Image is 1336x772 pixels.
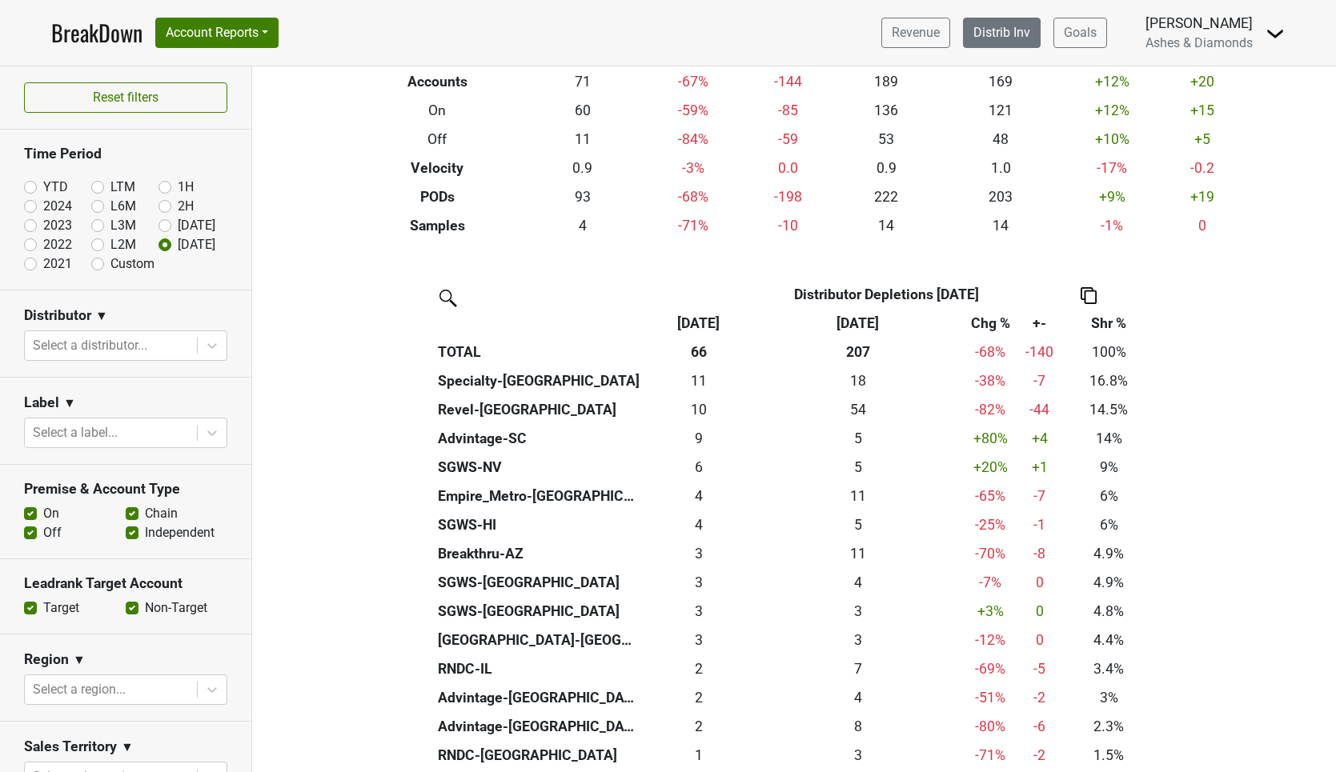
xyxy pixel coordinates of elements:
h3: Leadrank Target Account [24,575,227,592]
th: Advintage-SC [434,424,644,453]
div: 0 [1023,630,1056,650]
td: 11 [525,125,640,154]
div: -6 [1023,716,1056,737]
th: 66 [644,338,755,366]
div: 11 [758,486,957,506]
h3: Premise & Account Type [24,481,227,498]
th: Off [350,125,525,154]
td: 14.5% [1060,395,1157,424]
th: Oct '25: activate to sort column ascending [644,309,755,338]
td: 2.3% [1060,712,1157,741]
td: -38 % [961,366,1019,395]
a: Revenue [881,18,950,48]
label: L3M [110,216,136,235]
td: +9 % [1058,182,1165,211]
td: 4.9% [1060,539,1157,568]
div: 2 [648,687,751,708]
td: 100% [1060,338,1157,366]
div: -2 [1023,745,1056,766]
div: -44 [1023,399,1056,420]
div: 9 [648,428,751,449]
td: +15 [1165,96,1238,125]
td: 1 [644,741,755,770]
td: -70 % [961,539,1019,568]
span: Ashes & Diamonds [1145,35,1253,50]
td: 121 [944,96,1058,125]
div: 2 [648,716,751,737]
td: 0.9 [828,154,943,182]
td: 1.5 [644,712,755,741]
td: 4 [525,211,640,240]
div: 7 [758,658,957,679]
th: SGWS-[GEOGRAPHIC_DATA] [434,568,644,597]
th: Chg %: activate to sort column ascending [961,309,1019,338]
div: 3 [758,601,957,622]
td: +3 % [961,597,1019,626]
label: 1H [178,178,194,197]
div: 3 [648,543,751,564]
th: 7.590 [754,712,961,741]
td: 60 [525,96,640,125]
th: Specialty-[GEOGRAPHIC_DATA] [434,366,644,395]
div: 5 [758,457,957,478]
td: -3 % [640,154,747,182]
span: -140 [1025,344,1053,360]
td: 14 [944,211,1058,240]
label: Custom [110,254,154,274]
div: [PERSON_NAME] [1145,13,1253,34]
td: +20 % [961,453,1019,482]
td: 169 [944,67,1058,96]
div: 4 [758,687,957,708]
div: 1 [648,745,751,766]
td: -71 % [640,211,747,240]
th: RNDC-IL [434,654,644,683]
td: 4.9% [1060,568,1157,597]
th: Empire_Metro-[GEOGRAPHIC_DATA] [434,482,644,510]
td: 0 [1165,211,1238,240]
th: SGWS-NV [434,453,644,482]
div: 0 [1023,572,1056,593]
h3: Label [24,394,59,411]
div: -7 [1023,370,1056,391]
td: -10 [747,211,828,240]
td: 2 [644,683,755,712]
th: 5.000 [754,453,961,482]
label: Non-Target [145,598,207,618]
th: 11.334 [754,482,961,510]
td: -84 % [640,125,747,154]
td: +12 % [1058,67,1165,96]
div: 3 [648,601,751,622]
label: 2022 [43,235,72,254]
th: TOTAL [434,338,644,366]
td: 4 [644,482,755,510]
td: +10 % [1058,125,1165,154]
td: 6% [1060,482,1157,510]
td: 4 [644,510,755,539]
td: 203 [944,182,1058,211]
td: -71 % [961,741,1019,770]
label: LTM [110,178,135,197]
span: ▼ [63,394,76,413]
th: +-: activate to sort column ascending [1019,309,1060,338]
div: 18 [758,370,957,391]
td: +80 % [961,424,1019,453]
td: 3.25 [644,539,755,568]
td: -69 % [961,654,1019,683]
label: [DATE] [178,216,215,235]
td: 93 [525,182,640,211]
img: Dropdown Menu [1266,24,1285,43]
div: -2 [1023,687,1056,708]
h3: Time Period [24,146,227,162]
span: ▼ [95,306,108,326]
label: L6M [110,197,136,216]
td: -144 [747,67,828,96]
th: Velocity [350,154,525,182]
label: 2H [178,197,194,216]
td: -25 % [961,510,1019,539]
th: 53.583 [754,395,961,424]
td: -68 % [640,182,747,211]
button: Reset filters [24,82,227,113]
span: ▼ [121,738,134,757]
label: 2023 [43,216,72,235]
th: 3.333 [754,626,961,654]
